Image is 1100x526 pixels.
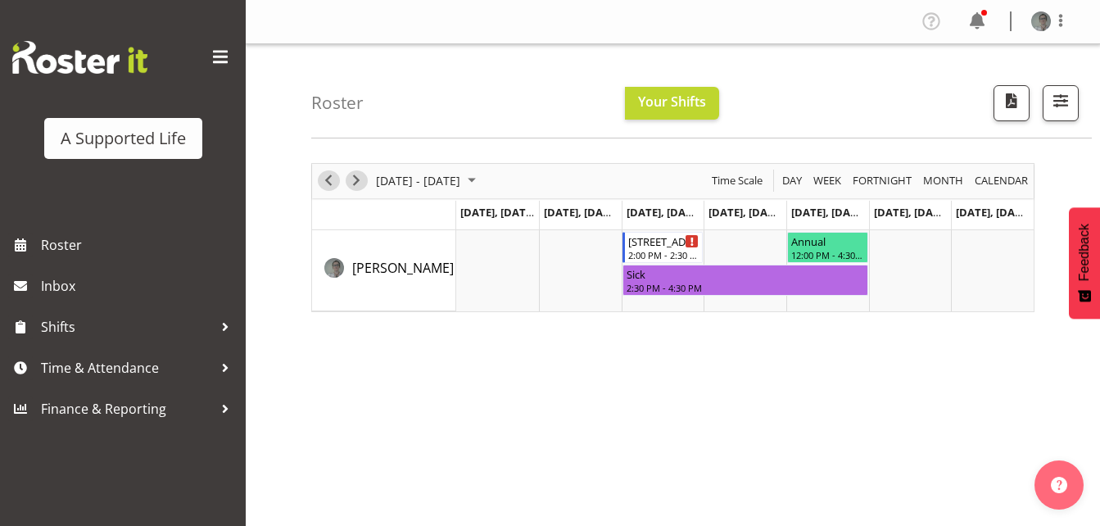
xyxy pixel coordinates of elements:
div: Georgina Dowdall"s event - Sick Begin From Wednesday, August 6, 2025 at 2:30:00 PM GMT+12:00 Ends... [622,265,868,296]
button: Previous [318,170,340,191]
div: Annual [791,233,864,249]
div: Sick [627,265,864,282]
h4: Roster [311,93,364,112]
span: [DATE], [DATE] [544,205,618,220]
img: georgie-dowdallc23b32c6b18244985c17801c8f58939a.png [1031,11,1051,31]
span: [DATE], [DATE] [708,205,783,220]
button: Feedback - Show survey [1069,207,1100,319]
span: [DATE], [DATE] [627,205,701,220]
button: Filter Shifts [1043,85,1079,121]
span: Inbox [41,274,238,298]
span: [DATE], [DATE] [874,205,948,220]
a: [PERSON_NAME] [352,258,454,278]
span: Time & Attendance [41,356,213,380]
span: Shifts [41,315,213,339]
span: Month [921,170,965,191]
div: Georgina Dowdall"s event - 56 Coulter Rd Begin From Wednesday, August 6, 2025 at 2:00:00 PM GMT+1... [622,232,704,263]
span: Time Scale [710,170,764,191]
button: Timeline Day [780,170,805,191]
div: next period [342,164,370,198]
button: Fortnight [850,170,915,191]
button: August 2025 [373,170,483,191]
img: help-xxl-2.png [1051,477,1067,493]
div: Timeline Week of August 6, 2025 [311,163,1034,312]
button: Download a PDF of the roster according to the set date range. [994,85,1030,121]
div: 2:30 PM - 4:30 PM [627,281,864,294]
td: Georgina Dowdall resource [312,230,456,311]
span: Feedback [1077,224,1092,281]
span: [DATE], [DATE] [956,205,1030,220]
table: Timeline Week of August 6, 2025 [456,230,1034,311]
span: Your Shifts [638,93,706,111]
div: Georgina Dowdall"s event - Annual Begin From Friday, August 8, 2025 at 12:00:00 PM GMT+12:00 Ends... [787,232,868,263]
span: calendar [973,170,1030,191]
span: [DATE] - [DATE] [374,170,462,191]
button: Next [346,170,368,191]
div: [STREET_ADDRESS][PERSON_NAME] [628,233,699,249]
span: Fortnight [851,170,913,191]
span: [DATE], [DATE] [460,205,535,220]
span: [DATE], [DATE] [791,205,866,220]
span: Week [812,170,843,191]
button: Time Scale [709,170,766,191]
span: Day [781,170,803,191]
div: previous period [315,164,342,198]
div: A Supported Life [61,126,186,151]
button: Month [972,170,1031,191]
span: Roster [41,233,238,257]
button: Your Shifts [625,87,719,120]
button: Timeline Month [921,170,966,191]
div: 12:00 PM - 4:30 PM [791,248,864,261]
div: 2:00 PM - 2:30 PM [628,248,699,261]
span: Finance & Reporting [41,397,213,421]
img: Rosterit website logo [12,41,147,74]
button: Timeline Week [811,170,844,191]
span: [PERSON_NAME] [352,259,454,277]
div: August 04 - 10, 2025 [370,164,486,198]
